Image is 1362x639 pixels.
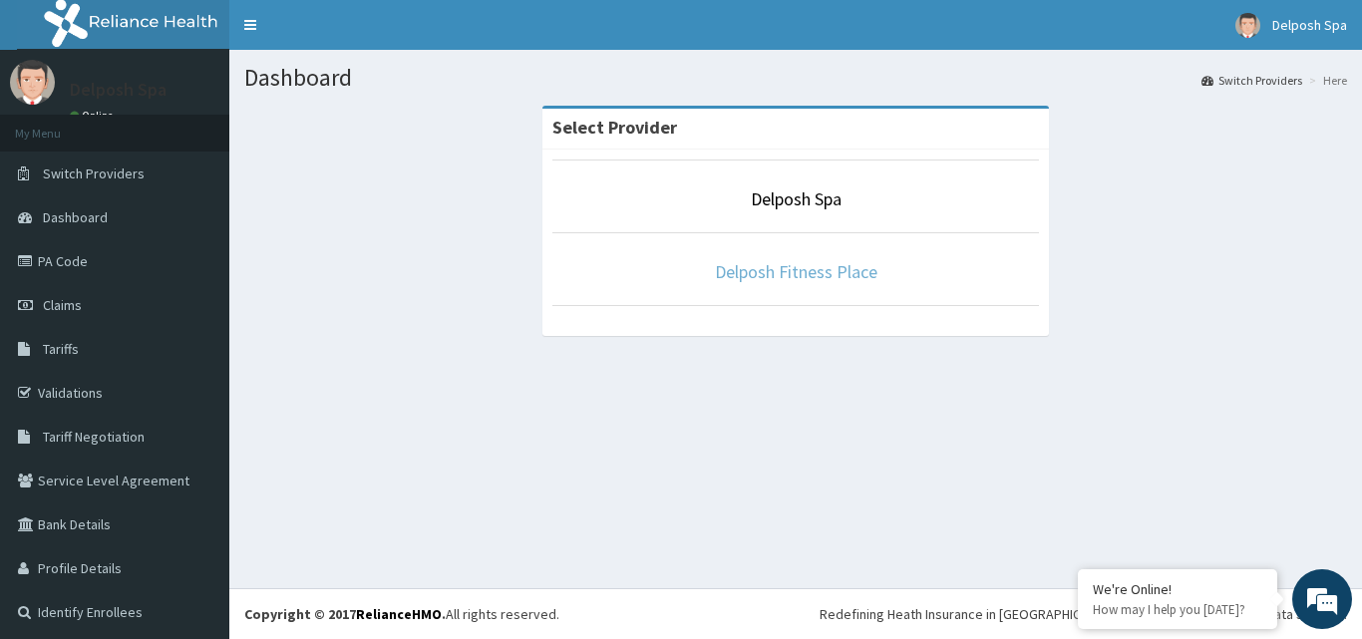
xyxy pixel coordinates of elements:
a: Switch Providers [1201,72,1302,89]
textarea: Type your message and hit 'Enter' [10,427,380,496]
img: User Image [10,60,55,105]
span: Tariffs [43,340,79,358]
footer: All rights reserved. [229,588,1362,639]
div: We're Online! [1093,580,1262,598]
span: Switch Providers [43,164,145,182]
a: Delposh Fitness Place [715,260,877,283]
span: Dashboard [43,208,108,226]
a: Delposh Spa [751,187,842,210]
span: Claims [43,296,82,314]
div: Minimize live chat window [327,10,375,58]
img: d_794563401_company_1708531726252_794563401 [37,100,81,150]
h1: Dashboard [244,65,1347,91]
span: Delposh Spa [1272,16,1347,34]
span: Tariff Negotiation [43,428,145,446]
span: We're online! [116,192,275,394]
a: Online [70,109,118,123]
a: RelianceHMO [356,605,442,623]
strong: Copyright © 2017 . [244,605,446,623]
img: User Image [1235,13,1260,38]
div: Chat with us now [104,112,335,138]
p: How may I help you today? [1093,601,1262,618]
strong: Select Provider [552,116,677,139]
p: Delposh Spa [70,81,167,99]
li: Here [1304,72,1347,89]
div: Redefining Heath Insurance in [GEOGRAPHIC_DATA] using Telemedicine and Data Science! [820,604,1347,624]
